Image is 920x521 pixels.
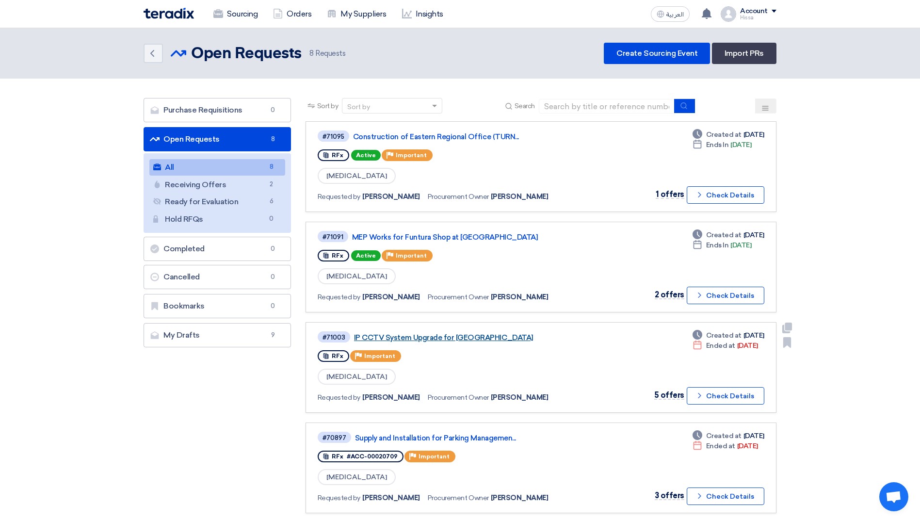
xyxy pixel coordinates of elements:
[687,488,764,505] button: Check Details
[656,190,684,199] span: 1 offers
[654,391,684,400] span: 5 offers
[144,265,291,289] a: Cancelled0
[267,134,279,144] span: 8
[604,43,710,64] a: Create Sourcing Event
[267,105,279,115] span: 0
[351,150,381,161] span: Active
[354,333,597,342] a: IP CCTV System Upgrade for [GEOGRAPHIC_DATA]
[428,292,489,302] span: Procurement Owner
[693,140,752,150] div: [DATE]
[491,392,549,403] span: [PERSON_NAME]
[706,441,735,451] span: Ended at
[352,233,595,242] a: MEP Works for Funtura Shop at [GEOGRAPHIC_DATA]
[347,102,370,112] div: Sort by
[317,101,339,111] span: Sort by
[332,152,343,159] span: RFx
[706,240,729,250] span: Ends In
[706,140,729,150] span: Ends In
[144,127,291,151] a: Open Requests8
[318,192,360,202] span: Requested by
[318,493,360,503] span: Requested by
[353,132,596,141] a: Construction of Eastern Regional Office (TURN...
[318,268,396,284] span: [MEDICAL_DATA]
[323,334,345,341] div: #71003
[362,292,420,302] span: [PERSON_NAME]
[332,252,343,259] span: RFx
[655,491,684,500] span: 3 offers
[149,194,285,210] a: Ready for Evaluation
[318,469,396,485] span: [MEDICAL_DATA]
[266,196,277,207] span: 6
[396,152,427,159] span: Important
[355,434,597,442] a: Supply and Installation for Parking Managemen...
[491,292,549,302] span: [PERSON_NAME]
[332,353,343,359] span: RFx
[362,192,420,202] span: [PERSON_NAME]
[191,44,302,64] h2: Open Requests
[149,211,285,228] a: Hold RFQs
[267,301,279,311] span: 0
[706,341,735,351] span: Ended at
[351,250,381,261] span: Active
[687,287,764,304] button: Check Details
[265,3,319,25] a: Orders
[419,453,450,460] span: Important
[323,133,344,140] div: #71095
[309,48,346,59] span: Requests
[149,159,285,176] a: All
[693,441,758,451] div: [DATE]
[364,353,395,359] span: Important
[323,234,343,240] div: #71091
[362,493,420,503] span: [PERSON_NAME]
[721,6,736,22] img: profile_test.png
[706,130,742,140] span: Created at
[879,482,908,511] a: Open chat
[266,162,277,172] span: 8
[144,8,194,19] img: Teradix logo
[706,330,742,341] span: Created at
[666,11,684,18] span: العربية
[693,431,764,441] div: [DATE]
[428,192,489,202] span: Procurement Owner
[655,290,684,299] span: 2 offers
[706,431,742,441] span: Created at
[267,330,279,340] span: 9
[706,230,742,240] span: Created at
[515,101,535,111] span: Search
[428,392,489,403] span: Procurement Owner
[318,292,360,302] span: Requested by
[693,230,764,240] div: [DATE]
[712,43,776,64] a: Import PRs
[318,369,396,385] span: [MEDICAL_DATA]
[318,392,360,403] span: Requested by
[206,3,265,25] a: Sourcing
[740,15,776,20] div: Hissa
[687,186,764,204] button: Check Details
[144,237,291,261] a: Completed0
[693,240,752,250] div: [DATE]
[396,252,427,259] span: Important
[693,130,764,140] div: [DATE]
[144,294,291,318] a: Bookmarks0
[428,493,489,503] span: Procurement Owner
[651,6,690,22] button: العربية
[347,453,398,460] span: #ACC-00020709
[149,177,285,193] a: Receiving Offers
[740,7,768,16] div: Account
[491,493,549,503] span: [PERSON_NAME]
[318,168,396,184] span: [MEDICAL_DATA]
[362,392,420,403] span: [PERSON_NAME]
[267,272,279,282] span: 0
[332,453,343,460] span: RFx
[539,99,675,114] input: Search by title or reference number
[319,3,394,25] a: My Suppliers
[491,192,549,202] span: [PERSON_NAME]
[266,214,277,224] span: 0
[687,387,764,405] button: Check Details
[144,323,291,347] a: My Drafts9
[394,3,451,25] a: Insights
[144,98,291,122] a: Purchase Requisitions0
[267,244,279,254] span: 0
[309,49,314,58] span: 8
[266,179,277,190] span: 2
